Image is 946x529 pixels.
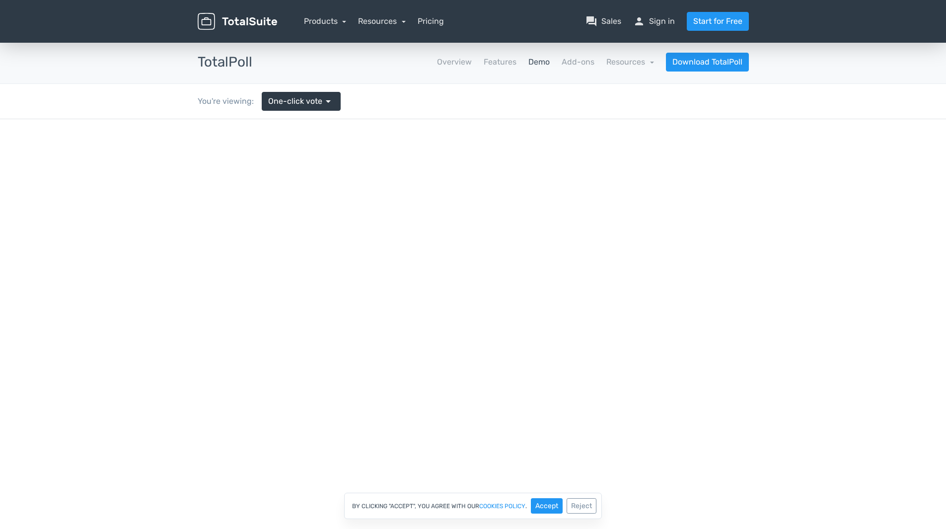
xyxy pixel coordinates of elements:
[262,92,341,111] a: One-click vote arrow_drop_down
[606,57,654,67] a: Resources
[198,55,252,70] h3: TotalPoll
[344,493,602,519] div: By clicking "Accept", you agree with our .
[531,498,563,514] button: Accept
[567,498,596,514] button: Reject
[484,56,516,68] a: Features
[633,15,645,27] span: person
[585,15,621,27] a: question_answerSales
[666,53,749,72] a: Download TotalPoll
[358,16,406,26] a: Resources
[687,12,749,31] a: Start for Free
[198,13,277,30] img: TotalSuite for WordPress
[528,56,550,68] a: Demo
[322,95,334,107] span: arrow_drop_down
[198,95,262,107] div: You're viewing:
[562,56,594,68] a: Add-ons
[304,16,347,26] a: Products
[585,15,597,27] span: question_answer
[418,15,444,27] a: Pricing
[633,15,675,27] a: personSign in
[479,503,525,509] a: cookies policy
[437,56,472,68] a: Overview
[268,95,322,107] span: One-click vote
